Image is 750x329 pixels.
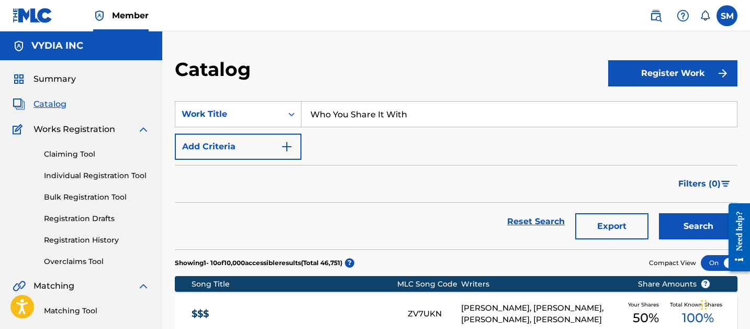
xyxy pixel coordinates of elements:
div: Drag [701,289,707,321]
a: Registration Drafts [44,213,150,224]
span: Filters ( 0 ) [678,178,721,190]
img: expand [137,123,150,136]
span: Compact View [649,258,696,268]
img: 9d2ae6d4665cec9f34b9.svg [281,140,293,153]
img: Works Registration [13,123,26,136]
span: ? [345,258,354,268]
a: SummarySummary [13,73,76,85]
button: Export [575,213,648,239]
h2: Catalog [175,58,256,81]
h5: VYDIA INC [31,40,83,52]
div: ZV7UKN [408,308,461,320]
div: MLC Song Code [397,279,462,290]
a: CatalogCatalog [13,98,66,111]
div: Writers [461,279,621,290]
span: 100 % [682,309,714,327]
button: Add Criteria [175,134,301,160]
img: expand [137,280,150,292]
button: Filters (0) [672,171,737,197]
img: Summary [13,73,25,85]
button: Register Work [608,60,737,86]
span: Share Amounts [638,279,710,290]
form: Search Form [175,101,737,249]
span: Catalog [33,98,66,111]
a: Individual Registration Tool [44,170,150,181]
div: Help [673,5,693,26]
img: Catalog [13,98,25,111]
p: Showing 1 - 10 of 10,000 accessible results (Total 46,751 ) [175,258,342,268]
span: Total Known Shares [670,301,726,309]
span: 50 % [633,309,659,327]
span: Member [112,9,149,21]
img: MLC Logo [13,8,53,23]
a: $$$ [192,308,394,320]
iframe: Resource Center [721,195,750,280]
div: Notifications [700,10,710,21]
a: Claiming Tool [44,149,150,160]
button: Search [659,213,737,239]
img: search [650,9,662,22]
img: Top Rightsholder [93,9,106,22]
div: Work Title [182,108,276,120]
img: f7272a7cc735f4ea7f67.svg [717,67,729,80]
div: [PERSON_NAME], [PERSON_NAME], [PERSON_NAME], [PERSON_NAME] [461,302,621,326]
span: Your Shares [628,301,663,309]
div: Song Title [192,279,397,290]
a: Matching Tool [44,305,150,316]
div: User Menu [717,5,737,26]
img: Accounts [13,40,25,52]
img: help [677,9,689,22]
span: Matching [33,280,74,292]
a: Bulk Registration Tool [44,192,150,203]
a: Reset Search [502,210,570,233]
span: Summary [33,73,76,85]
img: filter [721,181,730,187]
a: Overclaims Tool [44,256,150,267]
a: Registration History [44,235,150,246]
img: Matching [13,280,26,292]
a: Public Search [645,5,666,26]
span: Works Registration [33,123,115,136]
iframe: Chat Widget [698,279,750,329]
